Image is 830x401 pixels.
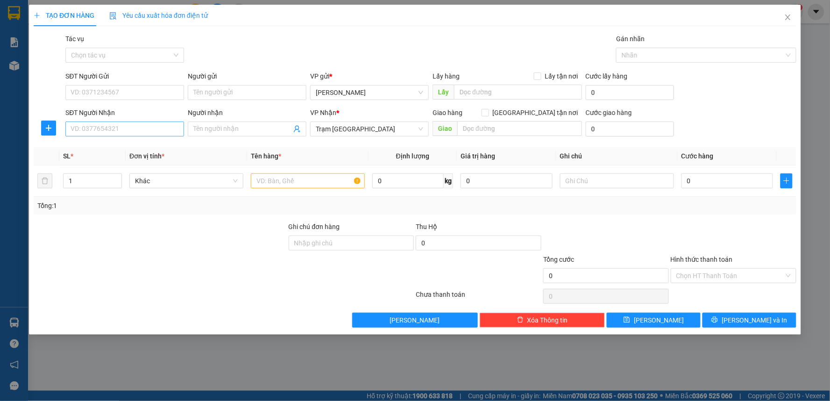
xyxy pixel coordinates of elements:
[775,5,801,31] button: Close
[65,71,184,81] div: SĐT Người Gửi
[489,107,582,118] span: [GEOGRAPHIC_DATA] tận nơi
[37,173,52,188] button: delete
[390,315,440,325] span: [PERSON_NAME]
[560,173,674,188] input: Ghi Chú
[586,122,674,136] input: Cước giao hàng
[65,35,84,43] label: Tác vụ
[311,71,429,81] div: VP gửi
[416,223,437,230] span: Thu Hộ
[289,236,414,251] input: Ghi chú đơn hàng
[780,173,792,188] button: plus
[109,12,208,19] span: Yêu cầu xuất hóa đơn điện tử
[634,315,684,325] span: [PERSON_NAME]
[135,174,238,188] span: Khác
[461,173,553,188] input: 0
[480,313,605,328] button: deleteXóa Thông tin
[702,313,796,328] button: printer[PERSON_NAME] và In
[712,316,718,324] span: printer
[617,35,645,43] label: Gán nhãn
[556,147,678,165] th: Ghi chú
[41,121,56,136] button: plus
[444,173,453,188] span: kg
[517,316,524,324] span: delete
[129,152,164,160] span: Đơn vị tính
[42,124,56,132] span: plus
[543,256,574,263] span: Tổng cước
[294,125,301,133] span: user-add
[352,313,478,328] button: [PERSON_NAME]
[34,12,40,19] span: plus
[433,109,463,116] span: Giao hàng
[415,289,542,306] div: Chưa thanh toán
[34,12,94,19] span: TẠO ĐƠN HÀNG
[624,316,630,324] span: save
[188,107,306,118] div: Người nhận
[781,177,792,185] span: plus
[722,315,787,325] span: [PERSON_NAME] và In
[681,152,714,160] span: Cước hàng
[65,107,184,118] div: SĐT Người Nhận
[541,71,582,81] span: Lấy tận nơi
[316,122,424,136] span: Trạm Sài Gòn
[316,86,424,100] span: Phan Thiết
[586,85,674,100] input: Cước lấy hàng
[586,72,628,80] label: Cước lấy hàng
[251,173,365,188] input: VD: Bàn, Ghế
[251,152,281,160] span: Tên hàng
[311,109,337,116] span: VP Nhận
[63,152,71,160] span: SL
[289,223,340,230] label: Ghi chú đơn hàng
[784,14,792,21] span: close
[461,152,495,160] span: Giá trị hàng
[527,315,568,325] span: Xóa Thông tin
[188,71,306,81] div: Người gửi
[433,121,458,136] span: Giao
[454,85,582,100] input: Dọc đường
[607,313,701,328] button: save[PERSON_NAME]
[37,200,320,211] div: Tổng: 1
[109,12,117,20] img: icon
[671,256,733,263] label: Hình thức thanh toán
[458,121,582,136] input: Dọc đường
[433,72,460,80] span: Lấy hàng
[433,85,454,100] span: Lấy
[586,109,632,116] label: Cước giao hàng
[396,152,429,160] span: Định lượng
